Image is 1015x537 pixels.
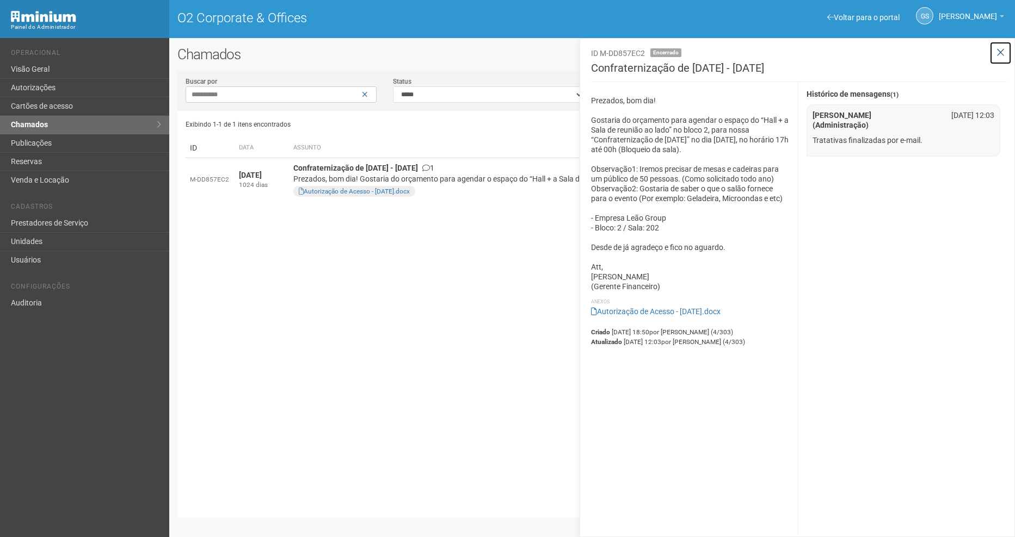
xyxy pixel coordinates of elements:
[186,77,217,86] label: Buscar por
[591,63,1006,82] h3: Confraternização de [DATE] - [DATE]
[177,11,584,25] h1: O2 Corporate & Offices
[591,307,721,316] a: Autorização de Acesso - [DATE].docx
[916,7,933,24] a: GS
[289,138,828,158] th: Assunto
[299,188,410,195] a: Autorização de Acesso - [DATE].docx
[393,77,411,86] label: Status
[591,49,645,58] span: ID M-DD857EC2
[186,158,235,201] td: M-DD857EC2
[624,338,745,346] span: [DATE] 12:03
[235,138,289,158] th: Data
[11,22,161,32] div: Painel do Administrador
[661,338,745,346] span: por [PERSON_NAME] (4/303)
[650,48,681,57] span: Encerrado
[293,173,823,184] div: Prezados, bom dia! Gostaria do orçamento para agendar o espaço do “Hall + a Sala de reunião ao la...
[937,110,1002,120] div: [DATE] 12:03
[890,91,899,98] span: (1)
[591,96,790,291] p: Prezados, bom dia! Gostaria do orçamento para agendar o espaço do “Hall + a Sala de reunião ao la...
[813,111,871,129] strong: [PERSON_NAME] (Administração)
[591,297,790,307] li: Anexos
[11,11,76,22] img: Minium
[186,116,589,133] div: Exibindo 1-1 de 1 itens encontrados
[11,203,161,214] li: Cadastros
[186,138,235,158] td: ID
[813,135,994,145] p: Tratativas finalizadas por e-mail.
[612,328,733,336] span: [DATE] 18:50
[939,14,1004,22] a: [PERSON_NAME]
[11,49,161,60] li: Operacional
[11,283,161,294] li: Configurações
[591,328,610,336] strong: Criado
[807,90,899,99] strong: Histórico de mensagens
[293,164,418,172] strong: Confraternização de [DATE] - [DATE]
[239,180,285,190] div: 1024 dias
[649,328,733,336] span: por [PERSON_NAME] (4/303)
[939,2,997,21] span: Gabriela Souza
[591,338,622,346] strong: Atualizado
[827,13,900,22] a: Voltar para o portal
[177,46,1007,63] h2: Chamados
[239,171,262,179] strong: [DATE]
[422,164,434,172] span: 1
